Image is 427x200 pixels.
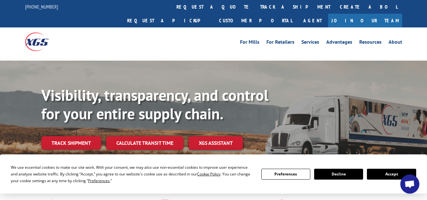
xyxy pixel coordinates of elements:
button: Decline [314,169,363,180]
a: Services [301,40,319,47]
a: For Retailers [266,40,294,47]
a: Advantages [326,40,352,47]
a: About [389,40,402,47]
button: Accept [367,169,416,180]
a: Track shipment [41,136,101,150]
a: Join Our Team [328,14,402,27]
a: Resources [359,40,382,47]
a: [PHONE_NUMBER] [25,4,58,10]
a: For Mills [240,40,259,47]
a: Request a pickup [122,14,214,27]
a: Open chat [400,174,419,194]
span: Preferences [88,178,110,183]
div: We use essential cookies to make our site work. With your consent, we may also use non-essential ... [11,164,253,184]
a: XGS ASSISTANT [189,136,243,150]
b: Visibility, transparency, and control for your entire supply chain. [41,85,268,123]
a: Agent [297,14,328,27]
a: Calculate transit time [106,136,183,150]
a: Customer Portal [214,14,297,27]
span: Cookie Policy [197,171,220,177]
button: Preferences [261,169,310,180]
